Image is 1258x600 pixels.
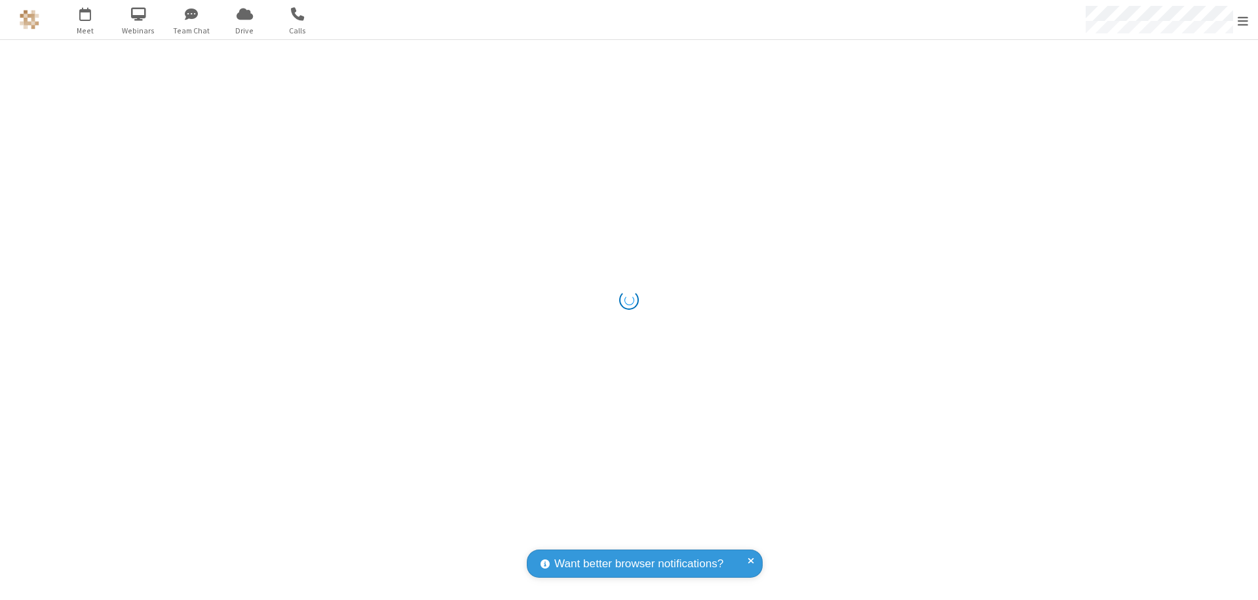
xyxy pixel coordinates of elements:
[167,25,216,37] span: Team Chat
[20,10,39,29] img: QA Selenium DO NOT DELETE OR CHANGE
[61,25,110,37] span: Meet
[114,25,163,37] span: Webinars
[273,25,322,37] span: Calls
[220,25,269,37] span: Drive
[554,555,723,572] span: Want better browser notifications?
